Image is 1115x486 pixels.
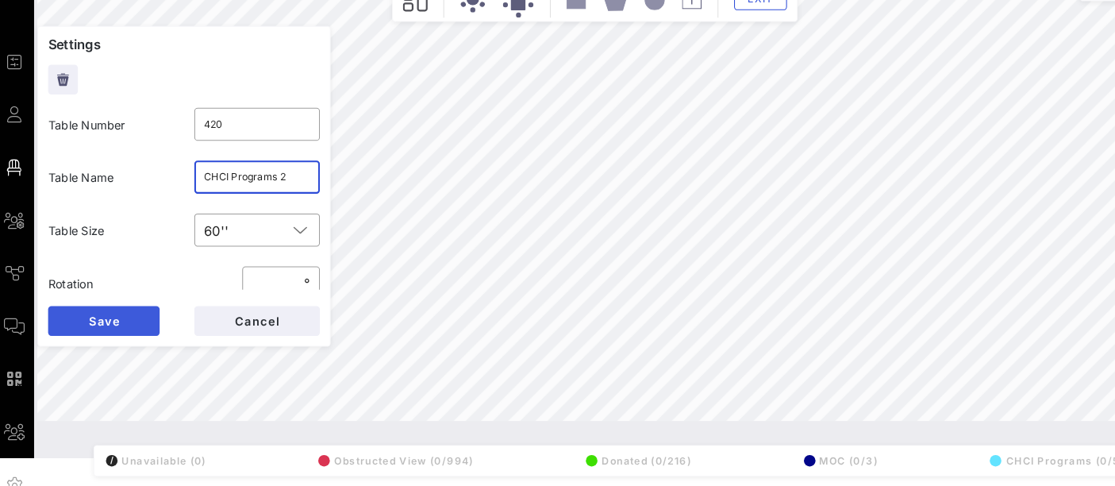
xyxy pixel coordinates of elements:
button: Save [52,307,159,335]
p: Settings [52,48,313,62]
button: Delete Table [52,75,80,103]
div: 60'' [192,218,313,249]
button: Exit [710,2,761,22]
span: Save [90,314,121,328]
div: 60'' [202,227,225,241]
div: Table Number [42,114,183,150]
div: Table Name [42,165,183,201]
button: Cancel [192,307,313,335]
div: Table Size [42,216,183,252]
div: Rotation [42,267,183,303]
div: ° [294,276,303,292]
span: Cancel [230,314,275,328]
span: Exit [721,6,751,17]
